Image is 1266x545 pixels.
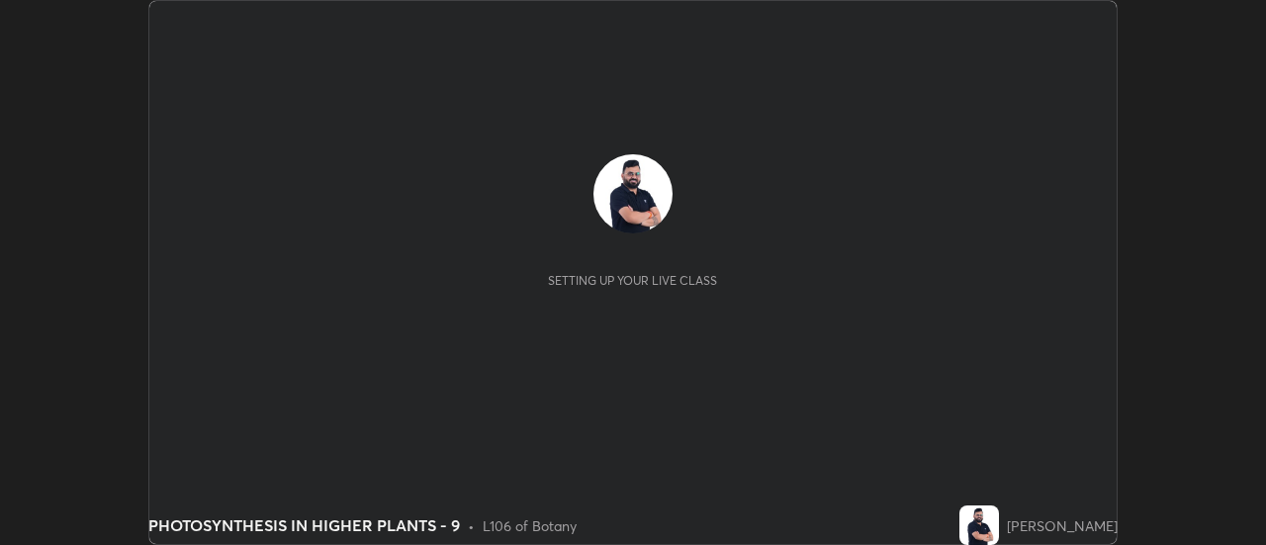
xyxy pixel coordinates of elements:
img: d98aa69fbffa4e468a8ec30e0ca3030a.jpg [959,505,999,545]
div: L106 of Botany [483,515,577,536]
div: Setting up your live class [548,273,717,288]
img: d98aa69fbffa4e468a8ec30e0ca3030a.jpg [593,154,673,233]
div: [PERSON_NAME] [1007,515,1118,536]
div: PHOTOSYNTHESIS IN HIGHER PLANTS - 9 [148,513,460,537]
div: • [468,515,475,536]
